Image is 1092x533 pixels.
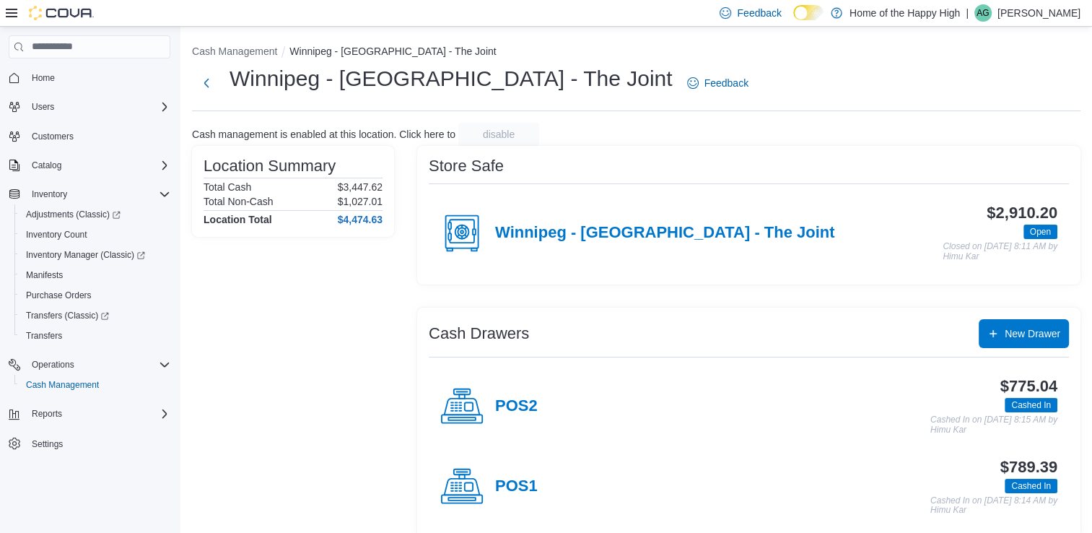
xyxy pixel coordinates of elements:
[20,287,170,304] span: Purchase Orders
[20,206,126,223] a: Adjustments (Classic)
[20,327,68,344] a: Transfers
[26,379,99,391] span: Cash Management
[32,160,61,171] span: Catalog
[20,226,170,243] span: Inventory Count
[3,184,176,204] button: Inventory
[338,214,383,225] h4: $4,474.63
[3,155,176,175] button: Catalog
[20,376,105,394] a: Cash Management
[14,245,176,265] a: Inventory Manager (Classic)
[793,20,794,21] span: Dark Mode
[20,327,170,344] span: Transfers
[930,496,1057,516] p: Cashed In on [DATE] 8:14 AM by Himu Kar
[204,157,336,175] h3: Location Summary
[204,181,251,193] h6: Total Cash
[14,326,176,346] button: Transfers
[338,196,383,207] p: $1,027.01
[20,307,170,324] span: Transfers (Classic)
[26,290,92,301] span: Purchase Orders
[977,4,989,22] span: AG
[20,226,93,243] a: Inventory Count
[20,376,170,394] span: Cash Management
[20,287,97,304] a: Purchase Orders
[429,325,529,342] h3: Cash Drawers
[204,196,274,207] h6: Total Non-Cash
[943,242,1057,261] p: Closed on [DATE] 8:11 AM by Himu Kar
[26,128,79,145] a: Customers
[26,405,170,422] span: Reports
[3,97,176,117] button: Users
[26,434,170,452] span: Settings
[793,5,824,20] input: Dark Mode
[1005,398,1057,412] span: Cashed In
[495,224,834,243] h4: Winnipeg - [GEOGRAPHIC_DATA] - The Joint
[14,204,176,225] a: Adjustments (Classic)
[681,69,754,97] a: Feedback
[192,129,455,140] p: Cash management is enabled at this location. Click here to
[26,435,69,453] a: Settings
[192,44,1080,61] nav: An example of EuiBreadcrumbs
[1000,459,1057,476] h3: $789.39
[192,45,277,57] button: Cash Management
[20,246,170,264] span: Inventory Manager (Classic)
[26,356,80,373] button: Operations
[483,127,515,142] span: disable
[3,404,176,424] button: Reports
[289,45,496,57] button: Winnipeg - [GEOGRAPHIC_DATA] - The Joint
[704,76,748,90] span: Feedback
[26,98,60,116] button: Users
[979,319,1069,348] button: New Drawer
[32,188,67,200] span: Inventory
[32,101,54,113] span: Users
[32,359,74,370] span: Operations
[26,69,61,87] a: Home
[26,186,73,203] button: Inventory
[1011,399,1051,412] span: Cashed In
[9,61,170,492] nav: Complex example
[26,356,170,373] span: Operations
[204,214,272,225] h4: Location Total
[32,72,55,84] span: Home
[26,186,170,203] span: Inventory
[20,307,115,324] a: Transfers (Classic)
[1030,225,1051,238] span: Open
[14,265,176,285] button: Manifests
[338,181,383,193] p: $3,447.62
[737,6,781,20] span: Feedback
[1023,225,1057,239] span: Open
[26,69,170,87] span: Home
[14,225,176,245] button: Inventory Count
[20,266,69,284] a: Manifests
[997,4,1080,22] p: [PERSON_NAME]
[26,157,67,174] button: Catalog
[974,4,992,22] div: Armando Galan Cedeno
[26,209,121,220] span: Adjustments (Classic)
[14,305,176,326] a: Transfers (Classic)
[26,405,68,422] button: Reports
[20,266,170,284] span: Manifests
[26,98,170,116] span: Users
[26,330,62,342] span: Transfers
[458,123,539,146] button: disable
[3,67,176,88] button: Home
[26,269,63,281] span: Manifests
[1005,479,1057,493] span: Cashed In
[29,6,94,20] img: Cova
[192,69,221,97] button: Next
[14,285,176,305] button: Purchase Orders
[849,4,960,22] p: Home of the Happy High
[1011,480,1051,493] span: Cashed In
[32,131,74,142] span: Customers
[20,246,151,264] a: Inventory Manager (Classic)
[3,433,176,454] button: Settings
[230,64,673,93] h1: Winnipeg - [GEOGRAPHIC_DATA] - The Joint
[26,229,87,240] span: Inventory Count
[3,126,176,147] button: Customers
[1000,378,1057,395] h3: $775.04
[32,408,62,420] span: Reports
[20,206,170,223] span: Adjustments (Classic)
[987,204,1057,222] h3: $2,910.20
[14,375,176,395] button: Cash Management
[26,157,170,174] span: Catalog
[32,438,63,450] span: Settings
